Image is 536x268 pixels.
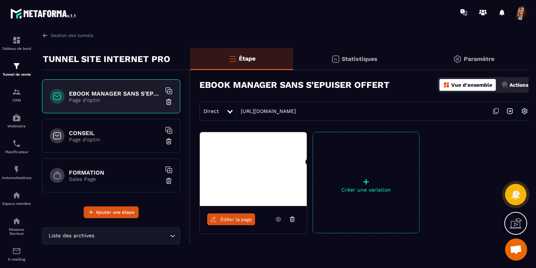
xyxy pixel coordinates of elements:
h6: EBOOK MANAGER SANS S'EPUISER OFFERT [69,90,161,97]
img: arrow [42,32,49,39]
img: automations [12,165,21,174]
p: Étape [239,55,255,62]
span: Direct [203,108,219,114]
p: Paramètre [464,55,494,62]
a: automationsautomationsWebinaire [2,108,31,134]
img: actions.d6e523a2.png [501,82,508,88]
a: formationformationTunnel de vente [2,56,31,82]
img: trash [165,138,173,145]
img: automations [12,191,21,200]
p: TUNNEL SITE INTERNET PRO [43,52,170,66]
a: formationformationTableau de bord [2,30,31,56]
img: dashboard-orange.40269519.svg [443,82,450,88]
h6: CONSEIL [69,130,161,137]
p: CRM [2,98,31,102]
p: Statistiques [342,55,377,62]
a: schedulerschedulerPlanificateur [2,134,31,159]
img: bars-o.4a397970.svg [228,54,237,63]
p: + [313,176,419,187]
span: Ajouter une étape [96,209,135,216]
div: Search for option [42,227,180,244]
p: Automatisations [2,176,31,180]
button: Ajouter une étape [84,206,139,218]
img: automations [12,113,21,122]
img: trash [165,177,173,185]
img: logo [10,7,77,20]
a: social-networksocial-networkRéseaux Sociaux [2,211,31,241]
span: Liste des archives [47,232,96,240]
img: arrow-next.bcc2205e.svg [503,104,517,118]
img: setting-gr.5f69749f.svg [453,55,462,63]
p: Actions [509,82,528,88]
p: Créer une variation [313,187,419,193]
p: Page d'optin [69,137,161,142]
p: Tableau de bord [2,47,31,51]
p: Espace membre [2,202,31,206]
a: Éditer la page [207,213,255,225]
a: automationsautomationsEspace membre [2,185,31,211]
a: [URL][DOMAIN_NAME] [237,108,296,114]
a: emailemailE-mailing [2,241,31,267]
h3: EBOOK MANAGER SANS S'EPUISER OFFERT [199,80,390,90]
a: Ouvrir le chat [505,238,527,261]
img: stats.20deebd0.svg [331,55,340,63]
img: formation [12,36,21,45]
p: Planificateur [2,150,31,154]
img: setting-w.858f3a88.svg [518,104,532,118]
img: image [200,132,307,206]
img: formation [12,87,21,96]
p: Sales Page [69,176,161,182]
p: Webinaire [2,124,31,128]
img: social-network [12,217,21,226]
p: Page d'optin [69,97,161,103]
p: E-mailing [2,257,31,261]
a: formationformationCRM [2,82,31,108]
a: Gestion des tunnels [42,32,93,39]
h6: FORMATION [69,169,161,176]
img: scheduler [12,139,21,148]
img: trash [165,98,173,106]
input: Search for option [96,232,168,240]
p: Réseaux Sociaux [2,227,31,236]
p: Vue d'ensemble [451,82,492,88]
img: email [12,247,21,255]
p: Tunnel de vente [2,72,31,76]
a: automationsautomationsAutomatisations [2,159,31,185]
img: formation [12,62,21,71]
span: Éditer la page [220,217,252,222]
